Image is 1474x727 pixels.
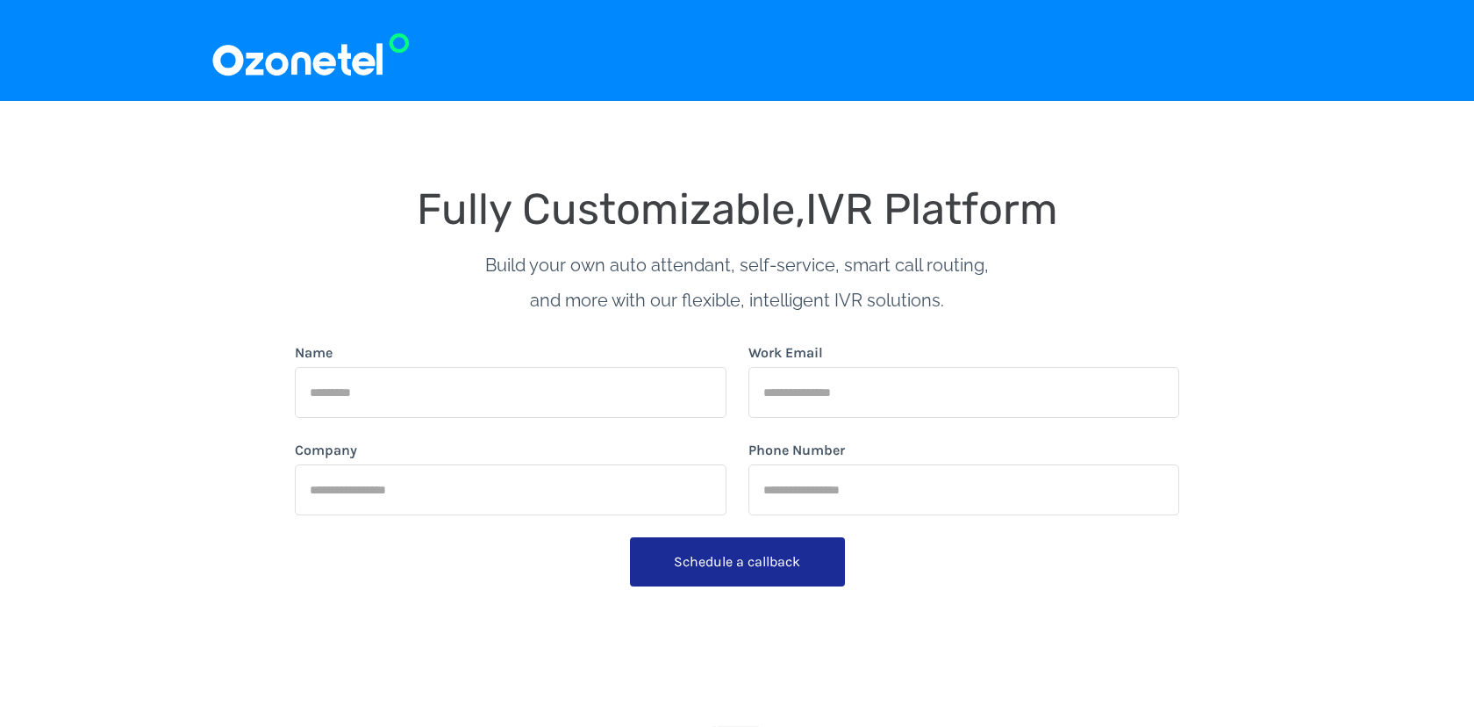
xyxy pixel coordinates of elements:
[295,440,357,461] label: Company
[417,184,805,234] span: Fully Customizable,
[530,290,944,311] span: and more with our flexible, intelligent IVR solutions.
[485,255,989,276] span: Build your own auto attendant, self-service, smart call routing,
[748,342,823,363] label: Work Email
[295,342,1179,608] form: form
[630,537,845,587] button: Schedule a callback
[748,440,845,461] label: Phone Number
[295,342,333,363] label: Name
[674,553,800,570] span: Schedule a callback
[805,184,1058,234] span: IVR Platform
